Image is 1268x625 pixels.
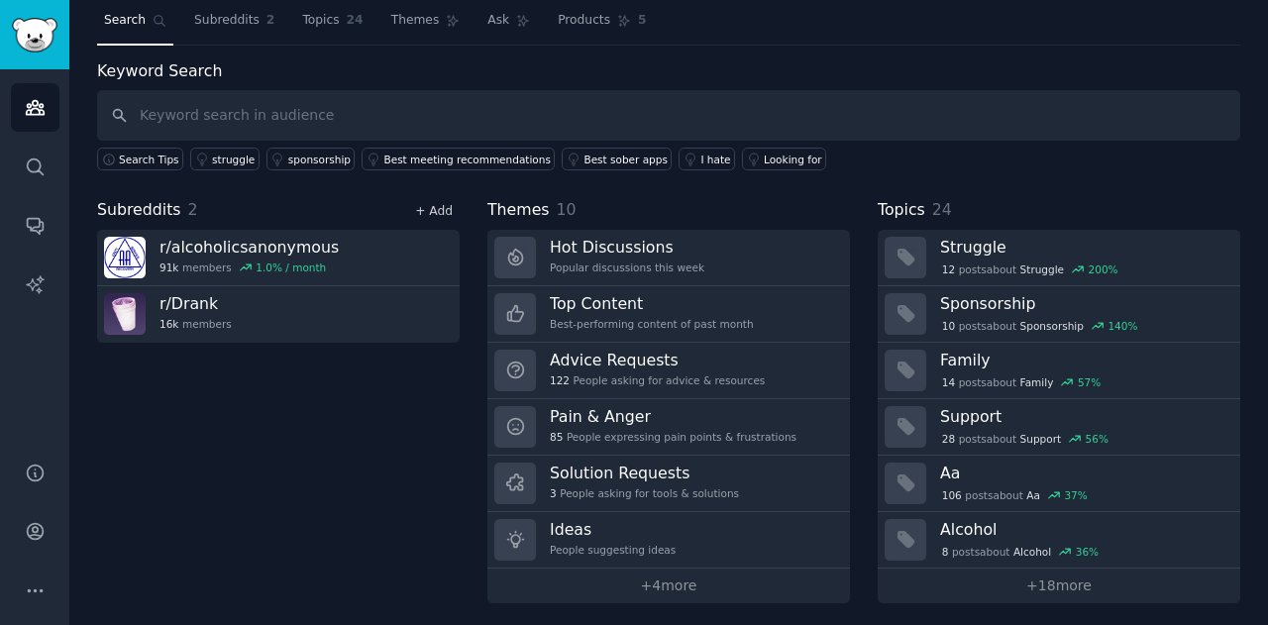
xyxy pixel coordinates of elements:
[104,293,146,335] img: Drank
[742,148,826,170] a: Looking for
[97,198,181,223] span: Subreddits
[194,12,260,30] span: Subreddits
[878,286,1240,343] a: Sponsorship10postsaboutSponsorship140%
[159,260,178,274] span: 91k
[679,148,735,170] a: I hate
[562,148,672,170] a: Best sober apps
[415,204,453,218] a: + Add
[550,350,765,370] h3: Advice Requests
[159,317,232,331] div: members
[940,406,1226,427] h3: Support
[362,148,555,170] a: Best meeting recommendations
[212,153,255,166] div: struggle
[159,293,232,314] h3: r/ Drank
[942,262,955,276] span: 12
[583,153,668,166] div: Best sober apps
[638,12,647,30] span: 5
[1108,319,1137,333] div: 140 %
[940,237,1226,258] h3: Struggle
[188,200,198,219] span: 2
[878,230,1240,286] a: Struggle12postsaboutStruggle200%
[487,286,850,343] a: Top ContentBest-performing content of past month
[940,373,1103,391] div: post s about
[942,545,949,559] span: 8
[550,293,754,314] h3: Top Content
[550,237,704,258] h3: Hot Discussions
[487,343,850,399] a: Advice Requests122People asking for advice & resources
[384,5,468,46] a: Themes
[940,293,1226,314] h3: Sponsorship
[940,430,1110,448] div: post s about
[550,519,676,540] h3: Ideas
[1026,488,1040,502] span: Aa
[383,153,550,166] div: Best meeting recommendations
[119,153,179,166] span: Search Tips
[97,5,173,46] a: Search
[940,519,1226,540] h3: Alcohol
[557,200,577,219] span: 10
[1013,545,1051,559] span: Alcohol
[550,373,765,387] div: People asking for advice & resources
[1020,319,1084,333] span: Sponsorship
[190,148,260,170] a: struggle
[940,260,1119,278] div: post s about
[288,153,351,166] div: sponsorship
[1020,432,1062,446] span: Support
[97,230,460,286] a: r/alcoholicsanonymous91kmembers1.0% / month
[487,12,509,30] span: Ask
[878,399,1240,456] a: Support28postsaboutSupport56%
[1089,262,1118,276] div: 200 %
[97,90,1240,141] input: Keyword search in audience
[942,375,955,389] span: 14
[550,406,796,427] h3: Pain & Anger
[550,486,557,500] span: 3
[97,286,460,343] a: r/Drank16kmembers
[256,260,326,274] div: 1.0 % / month
[940,317,1139,335] div: post s about
[550,486,739,500] div: People asking for tools & solutions
[1064,488,1087,502] div: 37 %
[932,200,952,219] span: 24
[550,430,796,444] div: People expressing pain points & frustrations
[878,343,1240,399] a: Family14postsaboutFamily57%
[940,486,1090,504] div: post s about
[878,198,925,223] span: Topics
[558,12,610,30] span: Products
[487,456,850,512] a: Solution Requests3People asking for tools & solutions
[940,463,1226,483] h3: Aa
[97,61,222,80] label: Keyword Search
[159,317,178,331] span: 16k
[487,569,850,603] a: +4more
[700,153,730,166] div: I hate
[940,543,1101,561] div: post s about
[487,198,550,223] span: Themes
[1086,432,1109,446] div: 56 %
[487,512,850,569] a: IdeasPeople suggesting ideas
[942,319,955,333] span: 10
[1020,375,1054,389] span: Family
[550,260,704,274] div: Popular discussions this week
[764,153,822,166] div: Looking for
[295,5,370,46] a: Topics24
[159,260,339,274] div: members
[1020,262,1064,276] span: Struggle
[550,373,570,387] span: 122
[551,5,653,46] a: Products5
[347,12,364,30] span: 24
[550,463,739,483] h3: Solution Requests
[550,317,754,331] div: Best-performing content of past month
[12,18,57,52] img: GummySearch logo
[942,488,962,502] span: 106
[104,12,146,30] span: Search
[487,230,850,286] a: Hot DiscussionsPopular discussions this week
[940,350,1226,370] h3: Family
[1078,375,1101,389] div: 57 %
[187,5,281,46] a: Subreddits2
[487,399,850,456] a: Pain & Anger85People expressing pain points & frustrations
[391,12,440,30] span: Themes
[878,456,1240,512] a: Aa106postsaboutAa37%
[878,512,1240,569] a: Alcohol8postsaboutAlcohol36%
[104,237,146,278] img: alcoholicsanonymous
[266,148,356,170] a: sponsorship
[266,12,275,30] span: 2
